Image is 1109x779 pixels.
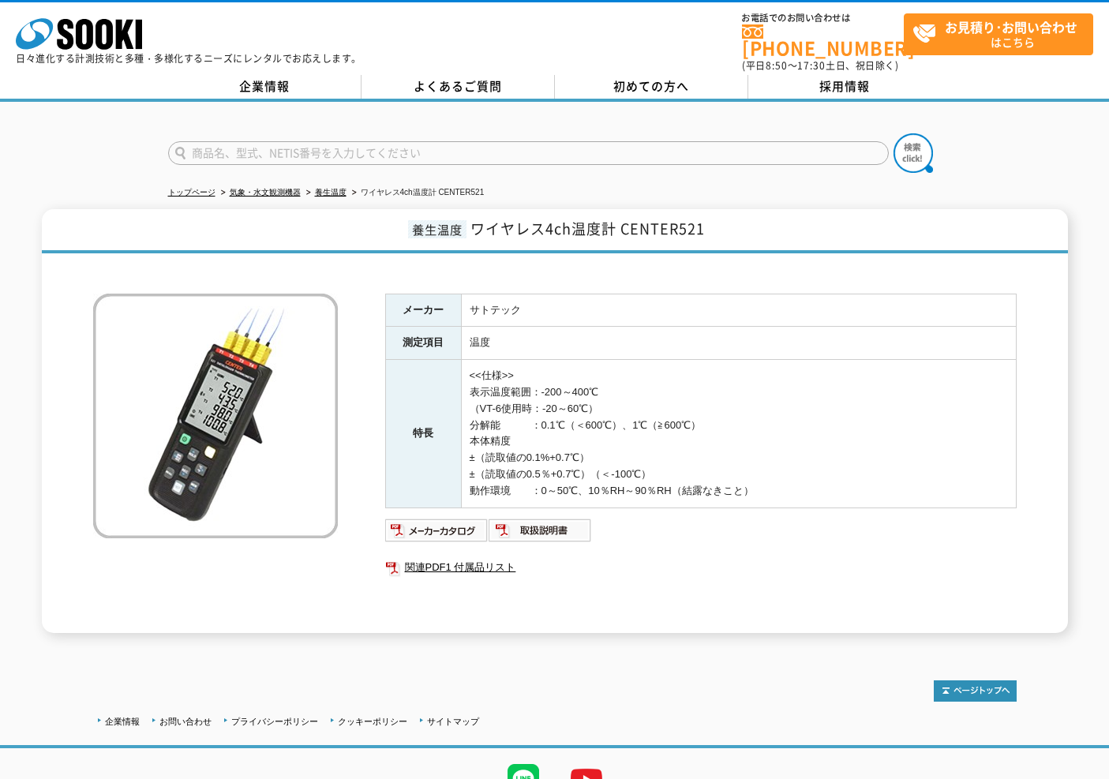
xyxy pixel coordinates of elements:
[168,188,215,197] a: トップページ
[385,327,461,360] th: 測定項目
[427,717,479,726] a: サイトマップ
[766,58,788,73] span: 8:50
[742,13,904,23] span: お電話でのお問い合わせは
[489,528,592,540] a: 取扱説明書
[748,75,942,99] a: 採用情報
[797,58,826,73] span: 17:30
[231,717,318,726] a: プライバシーポリシー
[16,54,362,63] p: 日々進化する計測技術と多種・多様化するニーズにレンタルでお応えします。
[742,58,898,73] span: (平日 ～ 土日、祝日除く)
[168,141,889,165] input: 商品名、型式、NETIS番号を入力してください
[470,218,705,239] span: ワイヤレス4ch温度計 CENTER521
[408,220,466,238] span: 養生温度
[613,77,689,95] span: 初めての方へ
[555,75,748,99] a: 初めての方へ
[349,185,485,201] li: ワイヤレス4ch温度計 CENTER521
[461,327,1016,360] td: 温度
[385,294,461,327] th: メーカー
[385,528,489,540] a: メーカーカタログ
[362,75,555,99] a: よくあるご質問
[385,360,461,507] th: 特長
[945,17,1077,36] strong: お見積り･お問い合わせ
[385,518,489,543] img: メーカーカタログ
[904,13,1093,55] a: お見積り･お問い合わせはこちら
[385,557,1017,578] a: 関連PDF1 付属品リスト
[338,717,407,726] a: クッキーポリシー
[461,360,1016,507] td: <<仕様>> 表示温度範囲：-200～400℃ （VT-6使用時：-20～60℃） 分解能 ：0.1℃（＜600℃）、1℃（≧600℃） 本体精度 ±（読取値の0.1%+0.7℃） ±（読取値の...
[315,188,347,197] a: 養生温度
[461,294,1016,327] td: サトテック
[93,294,338,538] img: ワイヤレス4ch温度計 CENTER521
[912,14,1092,54] span: はこちら
[742,24,904,57] a: [PHONE_NUMBER]
[105,717,140,726] a: 企業情報
[159,717,212,726] a: お問い合わせ
[934,680,1017,702] img: トップページへ
[230,188,301,197] a: 気象・水文観測機器
[489,518,592,543] img: 取扱説明書
[894,133,933,173] img: btn_search.png
[168,75,362,99] a: 企業情報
